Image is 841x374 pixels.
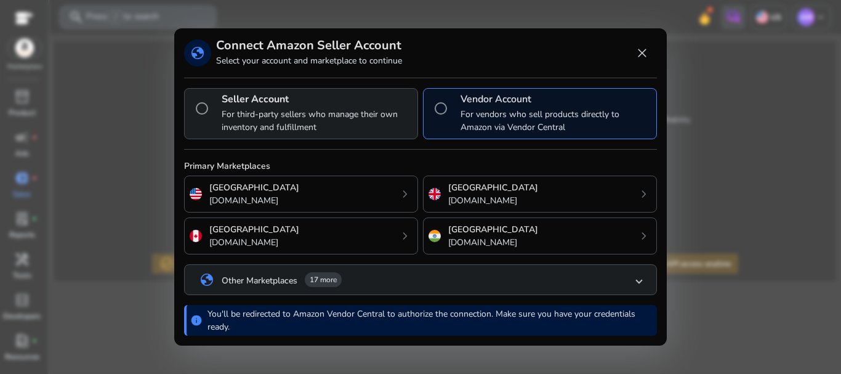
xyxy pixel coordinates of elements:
[222,94,412,105] h4: Seller Account
[461,94,651,105] h4: Vendor Account
[136,73,207,81] div: Keywords by Traffic
[190,230,202,242] img: ca.svg
[209,181,299,194] p: [GEOGRAPHIC_DATA]
[199,272,214,287] span: globe
[429,230,441,242] img: in.svg
[448,223,538,236] p: [GEOGRAPHIC_DATA]
[184,160,657,173] p: Primary Marketplaces
[429,188,441,200] img: uk.svg
[209,194,299,207] p: [DOMAIN_NAME]
[448,236,538,249] p: [DOMAIN_NAME]
[190,314,203,327] span: info
[123,71,132,81] img: tab_keywords_by_traffic_grey.svg
[32,32,135,42] div: Domain: [DOMAIN_NAME]
[216,38,402,53] h3: Connect Amazon Seller Account
[448,194,538,207] p: [DOMAIN_NAME]
[190,46,205,60] span: globe
[209,236,299,249] p: [DOMAIN_NAME]
[47,73,110,81] div: Domain Overview
[216,54,402,67] p: Select your account and marketplace to continue
[222,274,297,287] p: Other Marketplaces
[190,188,202,200] img: us.svg
[33,71,43,81] img: tab_domain_overview_orange.svg
[34,20,60,30] div: v 4.0.25
[461,108,651,134] p: For vendors who sell products directly to Amazon via Vendor Central
[448,181,538,194] p: [GEOGRAPHIC_DATA]
[627,38,657,68] button: Close dialog
[398,229,412,243] span: chevron_right
[637,187,651,201] span: chevron_right
[209,223,299,236] p: [GEOGRAPHIC_DATA]
[637,229,651,243] span: chevron_right
[185,265,656,295] mat-expansion-panel-header: globeOther Marketplaces17 more
[20,20,30,30] img: logo_orange.svg
[310,275,337,285] span: 17 more
[20,32,30,42] img: website_grey.svg
[398,187,412,201] span: chevron_right
[222,108,412,134] p: For third-party sellers who manage their own inventory and fulfillment
[207,307,650,333] p: You'll be redirected to Amazon Vendor Central to authorize the connection. Make sure you have you...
